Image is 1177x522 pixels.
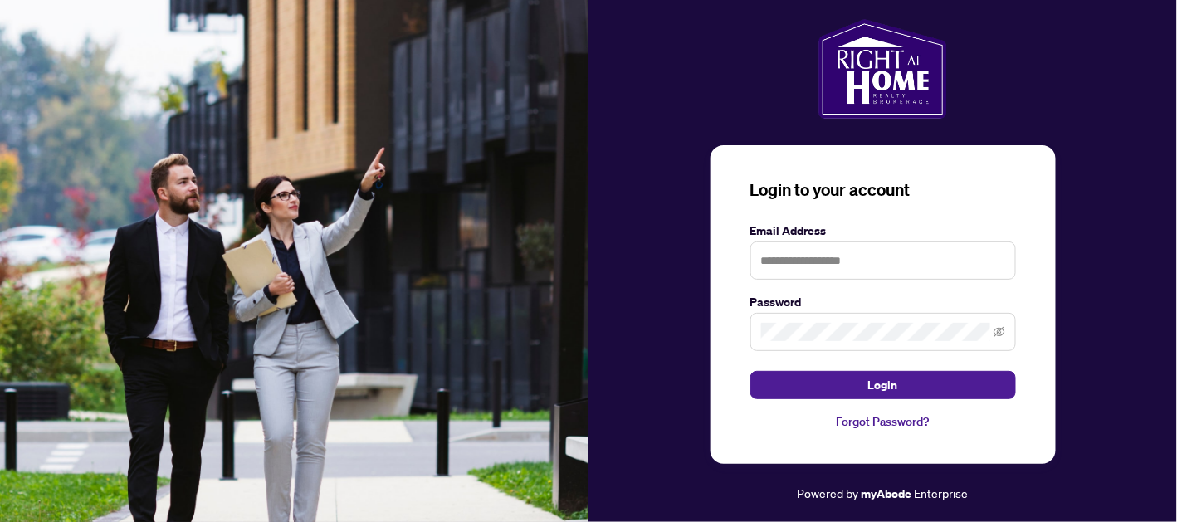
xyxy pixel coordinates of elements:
[994,326,1005,338] span: eye-invisible
[915,485,969,500] span: Enterprise
[750,178,1016,202] h3: Login to your account
[750,222,1016,240] label: Email Address
[798,485,859,500] span: Powered by
[750,412,1016,431] a: Forgot Password?
[750,293,1016,311] label: Password
[818,19,947,119] img: ma-logo
[868,372,898,398] span: Login
[750,371,1016,399] button: Login
[862,485,912,503] a: myAbode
